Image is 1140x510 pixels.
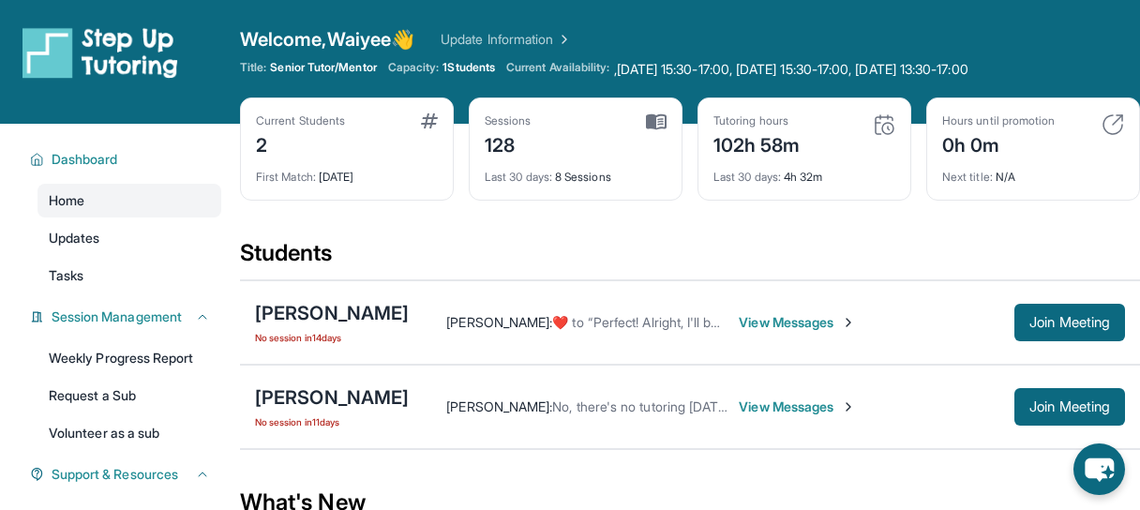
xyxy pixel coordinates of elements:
img: card [646,113,667,130]
img: card [1102,113,1124,136]
div: 128 [485,128,532,158]
span: 1 Students [442,60,495,75]
img: card [421,113,438,128]
span: Senior Tutor/Mentor [270,60,376,75]
button: Session Management [44,307,210,326]
span: ,[DATE] 15:30-17:00, [DATE] 15:30-17:00, [DATE] 13:30-17:00 [614,60,968,79]
a: Request a Sub [37,379,221,412]
span: [PERSON_NAME] : [446,398,552,414]
span: Join Meeting [1029,401,1110,412]
span: No, there's no tutoring [DATE]. [552,398,732,414]
span: First Match : [256,170,316,184]
div: [PERSON_NAME] [255,300,409,326]
span: Home [49,191,84,210]
div: Tutoring hours [713,113,801,128]
a: Weekly Progress Report [37,341,221,375]
button: Support & Resources [44,465,210,484]
span: Updates [49,229,100,247]
button: chat-button [1073,443,1125,495]
img: Chevron-Right [841,399,856,414]
div: Current Students [256,113,345,128]
div: [DATE] [256,158,438,185]
a: Tasks [37,259,221,292]
img: Chevron Right [553,30,572,49]
img: Chevron-Right [841,315,856,330]
a: Volunteer as a sub [37,416,221,450]
span: Last 30 days : [713,170,781,184]
span: View Messages [739,313,856,332]
span: Tasks [49,266,83,285]
span: No session in 11 days [255,414,409,429]
div: Hours until promotion [942,113,1055,128]
span: Next title : [942,170,993,184]
span: [PERSON_NAME] : [446,314,552,330]
span: Dashboard [52,150,118,169]
span: No session in 14 days [255,330,409,345]
span: Session Management [52,307,182,326]
div: 102h 58m [713,128,801,158]
span: Title: [240,60,266,75]
span: Last 30 days : [485,170,552,184]
button: Join Meeting [1014,388,1125,426]
span: ​❤️​ to “ Perfect! Alright, I'll be seeing Nyli [DATE] and [DATE] at 12pm 😃 ” [552,314,977,330]
div: 8 Sessions [485,158,667,185]
div: Students [240,238,1140,279]
div: 4h 32m [713,158,895,185]
div: 0h 0m [942,128,1055,158]
span: Capacity: [388,60,440,75]
button: Dashboard [44,150,210,169]
span: Join Meeting [1029,317,1110,328]
img: card [873,113,895,136]
a: Home [37,184,221,217]
span: Support & Resources [52,465,178,484]
a: Update Information [441,30,572,49]
img: logo [22,26,178,79]
a: Updates [37,221,221,255]
div: 2 [256,128,345,158]
span: Current Availability: [506,60,609,79]
div: N/A [942,158,1124,185]
span: View Messages [739,397,856,416]
span: Welcome, Waiyee 👋 [240,26,414,52]
div: Sessions [485,113,532,128]
div: [PERSON_NAME] [255,384,409,411]
button: Join Meeting [1014,304,1125,341]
